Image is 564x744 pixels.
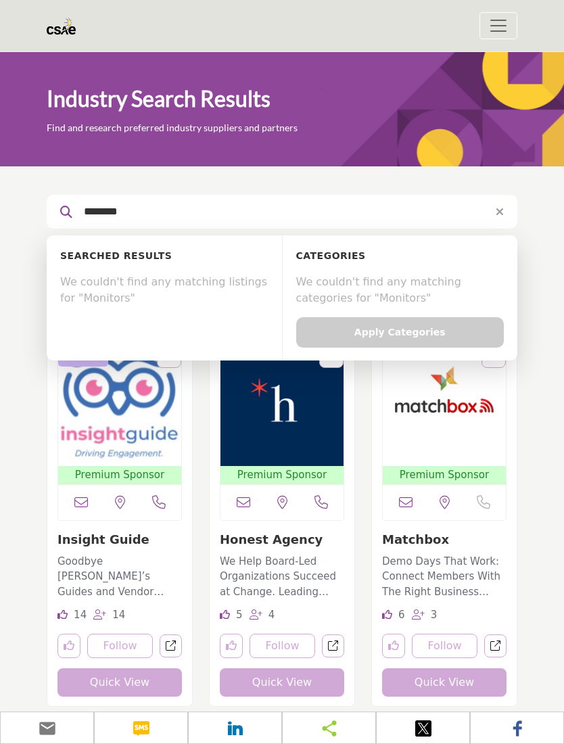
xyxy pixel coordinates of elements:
[87,634,153,658] button: Follow
[227,720,243,737] img: linkedin-white sharing button
[382,668,507,697] button: Quick View
[382,634,405,658] button: Like listing
[220,668,344,697] button: Quick View
[383,344,506,484] a: Open Listing in new tab
[58,344,181,466] img: Insight Guide
[60,273,268,307] div: We couldn't find any matching listings for "Monitors"
[133,720,149,737] img: sms-white sharing button
[57,668,182,697] button: Quick View
[398,609,405,621] span: 6
[58,344,181,484] a: Open Listing in new tab
[321,720,337,737] img: sharethis-white sharing button
[296,317,504,348] button: Apply Categories
[415,720,431,737] img: twitter-white sharing button
[236,609,243,621] span: 5
[268,609,275,621] span: 4
[382,609,392,620] i: Likes
[250,607,275,623] div: Followers
[160,634,182,658] a: Open insight-guide in new tab
[220,554,344,600] p: We Help Board-Led Organizations Succeed at Change. Leading change that sticks is challenging - ev...
[220,531,344,547] h3: Honest Agency
[74,609,87,621] span: 14
[220,344,344,484] a: Open Listing in new tab
[57,551,182,600] a: Goodbye [PERSON_NAME]’s Guides and Vendor Directories Insight Guide is a business marketplace pla...
[112,609,125,621] span: 14
[223,467,341,483] span: Premium Sponsor
[61,467,179,483] span: Premium Sponsor
[382,551,507,600] a: Demo Days That Work: Connect Members With The Right Business Solutions Matchbox produces category...
[47,18,83,34] img: Site Logo
[382,531,507,547] h3: Matchbox
[250,634,315,658] button: Follow
[412,634,477,658] button: Follow
[385,467,503,483] span: Premium Sponsor
[220,609,230,620] i: Likes
[57,609,68,620] i: Likes
[509,720,525,737] img: facebook-white sharing button
[383,344,506,466] img: Matchbox
[57,531,182,547] h3: Insight Guide
[47,85,271,113] h1: Industry Search Results
[296,273,504,307] div: We couldn't find any matching categories for "Monitors"
[47,121,298,135] p: Find and research preferred industry suppliers and partners
[382,532,449,547] a: Matchbox
[479,12,517,39] button: Toggle navigation
[431,609,438,621] span: 3
[296,249,504,263] div: Categories
[484,634,507,658] a: Open matchbox in new tab
[57,532,149,547] a: Insight Guide
[57,634,80,658] button: Like listing
[60,249,268,263] div: Searched Results
[220,532,323,547] a: Honest Agency
[93,607,125,623] div: Followers
[220,634,243,658] button: Like listing
[322,634,344,658] a: Open honest-agency in new tab
[412,607,438,623] div: Followers
[382,554,507,600] p: Demo Days That Work: Connect Members With The Right Business Solutions Matchbox produces category...
[220,551,344,600] a: We Help Board-Led Organizations Succeed at Change. Leading change that sticks is challenging - ev...
[220,344,344,466] img: Honest Agency
[57,554,182,600] p: Goodbye [PERSON_NAME]’s Guides and Vendor Directories Insight Guide is a business marketplace pla...
[39,720,55,737] img: email-white sharing button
